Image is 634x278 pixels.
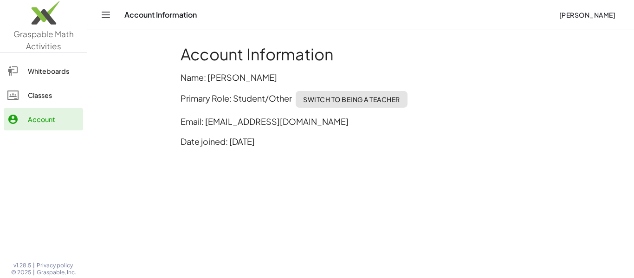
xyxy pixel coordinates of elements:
[303,95,400,103] span: Switch to being a Teacher
[28,90,79,101] div: Classes
[28,65,79,77] div: Whiteboards
[98,7,113,22] button: Toggle navigation
[181,45,541,64] h1: Account Information
[4,108,83,130] a: Account
[33,262,35,269] span: |
[37,269,76,276] span: Graspable, Inc.
[4,60,83,82] a: Whiteboards
[181,135,541,148] p: Date joined: [DATE]
[181,91,541,108] p: Primary Role: Student/Other
[181,115,541,128] p: Email: [EMAIL_ADDRESS][DOMAIN_NAME]
[4,84,83,106] a: Classes
[181,71,541,84] p: Name: [PERSON_NAME]
[296,91,408,108] button: Switch to being a Teacher
[11,269,31,276] span: © 2025
[13,262,31,269] span: v1.28.5
[28,114,79,125] div: Account
[559,11,615,19] span: [PERSON_NAME]
[551,6,623,23] button: [PERSON_NAME]
[33,269,35,276] span: |
[13,29,74,51] span: Graspable Math Activities
[37,262,76,269] a: Privacy policy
